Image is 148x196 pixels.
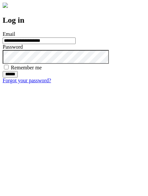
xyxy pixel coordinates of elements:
[3,16,145,25] h2: Log in
[3,3,8,8] img: logo-4e3dc11c47720685a147b03b5a06dd966a58ff35d612b21f08c02c0306f2b779.png
[3,78,51,83] a: Forgot your password?
[3,31,15,37] label: Email
[3,44,23,50] label: Password
[11,65,42,70] label: Remember me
